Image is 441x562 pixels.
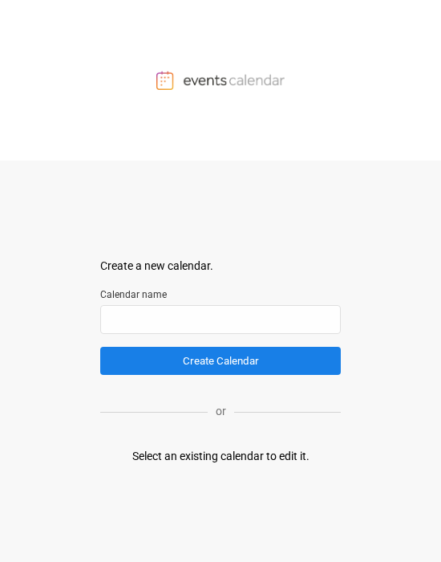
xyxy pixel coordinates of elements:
div: Select an existing calendar to edit it. [132,448,310,465]
img: Events Calendar [156,71,285,90]
p: or [208,403,234,420]
label: Calendar name [100,287,341,302]
div: Create a new calendar. [100,258,341,275]
button: Create Calendar [100,347,341,375]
